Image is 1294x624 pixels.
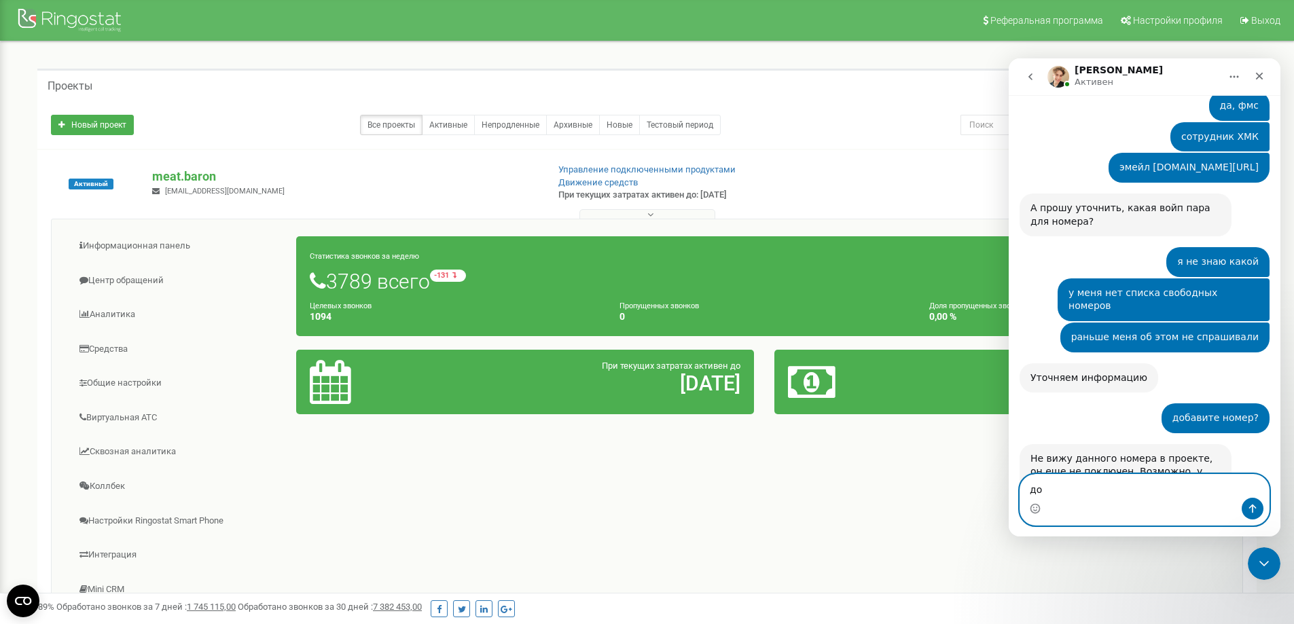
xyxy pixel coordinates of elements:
[51,115,134,135] a: Новый проект
[62,264,297,297] a: Центр обращений
[960,115,1184,135] input: Поиск
[233,439,255,461] button: Отправить сообщение…
[152,168,536,185] p: meat.baron
[62,573,297,606] a: Mini CRM
[62,435,297,469] a: Сквозная аналитика
[929,312,1219,322] h4: 0,00 %
[62,470,297,503] a: Коллбек
[460,372,740,394] h2: [DATE]
[422,115,475,135] a: Активные
[69,179,113,189] span: Активный
[310,301,372,310] small: Целевых звонков
[558,164,736,175] a: Управление подключенными продуктами
[360,115,423,135] a: Все проекты
[310,252,419,261] small: Статистика звонков за неделю
[474,115,547,135] a: Непродленные
[48,80,92,92] h5: Проекты
[7,585,39,617] button: Open CMP widget
[310,270,1219,293] h1: 3789 всего
[22,394,212,487] div: Не вижу данного номера в проекте, он еще не поключен. Возможно, у вас есть лист с настройками от ...
[1248,547,1280,580] iframe: Intercom live chat
[373,602,422,612] u: 7 382 453,00
[558,177,638,187] a: Движение средств
[558,189,841,202] p: При текущих затратах активен до: [DATE]
[619,301,699,310] small: Пропущенных звонков
[619,312,909,322] h4: 0
[11,386,261,525] div: Volodymyr говорит…
[430,270,466,282] small: -131
[1133,15,1223,26] span: Настройки профиля
[599,115,640,135] a: Новые
[21,445,32,456] button: Средство выбора эмодзи
[1009,58,1280,536] iframe: Intercom live chat
[56,602,236,612] span: Обработано звонков за 7 дней :
[62,504,297,538] a: Настройки Ringostat Smart Phone
[62,538,297,572] a: Интеграция
[62,401,297,435] a: Виртуальная АТС
[238,602,422,612] span: Обработано звонков за 30 дней :
[62,367,297,400] a: Общие настройки
[546,115,600,135] a: Архивные
[11,386,223,495] div: Не вижу данного номера в проекте, он еще не поключен. Возможно, у вас есть лист с настройками от ...
[62,298,297,331] a: Аналитика
[639,115,721,135] a: Тестовый период
[62,230,297,263] a: Информационная панель
[938,372,1219,394] h2: 20,51 $
[165,187,285,196] span: [EMAIL_ADDRESS][DOMAIN_NAME]
[1251,15,1280,26] span: Выход
[12,416,260,439] textarea: Ваше сообщение...
[929,301,1027,310] small: Доля пропущенных звонков
[602,361,740,371] span: При текущих затратах активен до
[187,602,236,612] u: 1 745 115,00
[310,312,599,322] h4: 1094
[990,15,1103,26] span: Реферальная программа
[62,333,297,366] a: Средства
